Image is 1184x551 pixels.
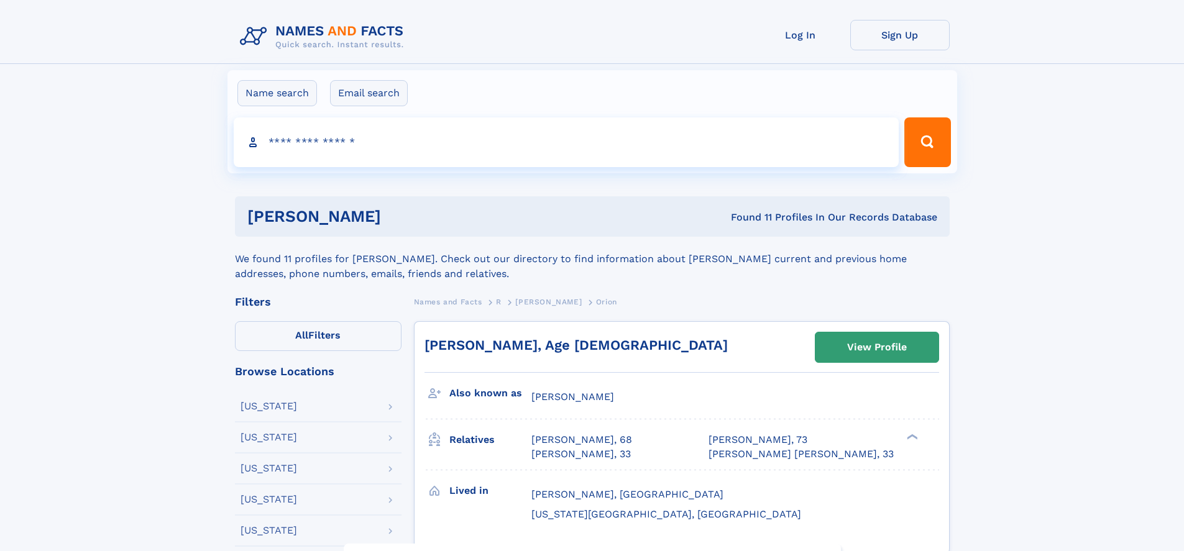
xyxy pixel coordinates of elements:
span: [PERSON_NAME] [531,391,614,403]
img: Logo Names and Facts [235,20,414,53]
div: ❯ [904,433,919,441]
div: Browse Locations [235,366,402,377]
a: Sign Up [850,20,950,50]
a: [PERSON_NAME] [515,294,582,309]
div: [US_STATE] [241,494,297,504]
label: Name search [237,80,317,106]
h1: [PERSON_NAME] [247,209,556,224]
div: We found 11 profiles for [PERSON_NAME]. Check out our directory to find information about [PERSON... [235,237,950,281]
a: [PERSON_NAME] [PERSON_NAME], 33 [709,447,894,461]
div: [US_STATE] [241,401,297,411]
div: View Profile [847,333,907,362]
a: [PERSON_NAME], 68 [531,433,632,447]
a: Log In [751,20,850,50]
a: R [496,294,502,309]
h3: Lived in [449,480,531,501]
label: Filters [235,321,402,351]
div: Found 11 Profiles In Our Records Database [556,211,937,224]
a: View Profile [815,332,938,362]
div: [US_STATE] [241,463,297,473]
a: Names and Facts [414,294,482,309]
div: Filters [235,296,402,307]
span: Orion [596,298,617,306]
a: [PERSON_NAME], Age [DEMOGRAPHIC_DATA] [424,337,728,353]
button: Search Button [904,117,950,167]
input: search input [234,117,899,167]
label: Email search [330,80,408,106]
span: [PERSON_NAME] [515,298,582,306]
div: [US_STATE] [241,432,297,442]
span: [US_STATE][GEOGRAPHIC_DATA], [GEOGRAPHIC_DATA] [531,508,801,520]
a: [PERSON_NAME], 33 [531,447,631,461]
span: All [295,329,308,341]
span: R [496,298,502,306]
span: [PERSON_NAME], [GEOGRAPHIC_DATA] [531,488,723,500]
h3: Relatives [449,429,531,450]
div: [US_STATE] [241,526,297,535]
h3: Also known as [449,383,531,404]
a: [PERSON_NAME], 73 [709,433,807,447]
